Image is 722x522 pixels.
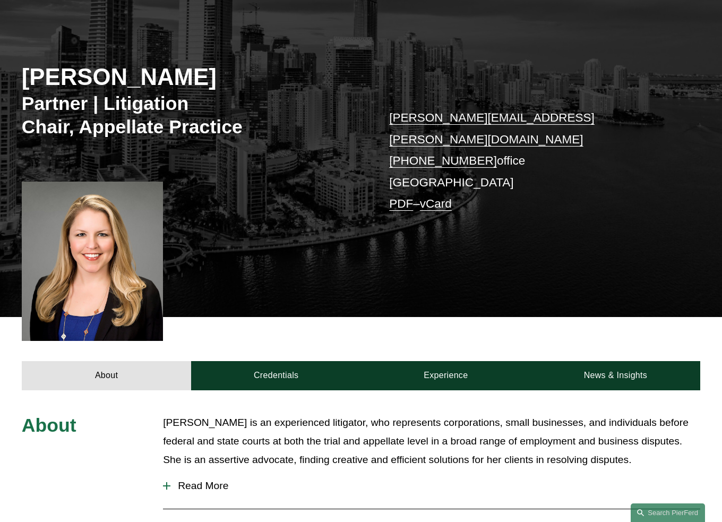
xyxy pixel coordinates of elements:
a: [PHONE_NUMBER] [389,154,497,167]
a: Credentials [191,361,361,390]
a: vCard [420,197,452,210]
a: PDF [389,197,413,210]
p: [PERSON_NAME] is an experienced litigator, who represents corporations, small businesses, and ind... [163,414,700,469]
button: Read More [163,472,700,500]
a: [PERSON_NAME][EMAIL_ADDRESS][PERSON_NAME][DOMAIN_NAME] [389,111,595,146]
span: Read More [170,480,700,492]
p: office [GEOGRAPHIC_DATA] – [389,107,672,215]
h2: [PERSON_NAME] [22,63,361,91]
a: Search this site [631,503,705,522]
h3: Partner | Litigation Chair, Appellate Practice [22,92,361,139]
a: Experience [361,361,531,390]
span: About [22,415,76,436]
a: News & Insights [531,361,701,390]
a: About [22,361,192,390]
